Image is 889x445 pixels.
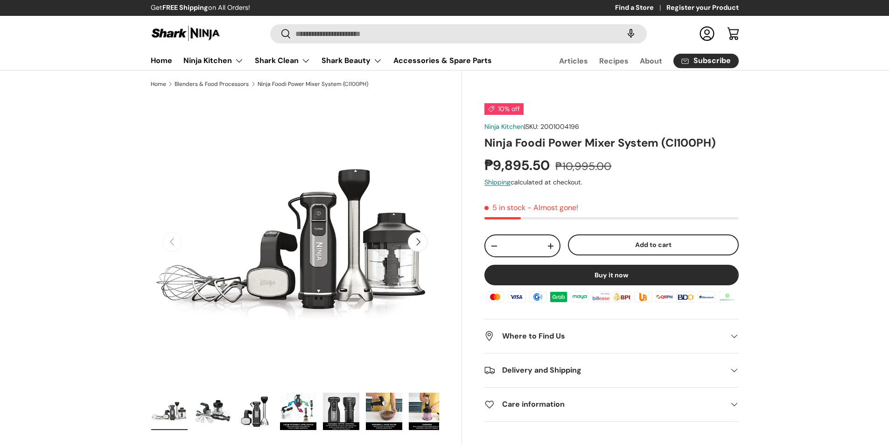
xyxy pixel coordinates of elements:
[484,388,738,421] summary: Care information
[673,54,739,68] a: Subscribe
[524,122,579,131] span: |
[151,393,188,430] img: Ninja Foodi Power Mixer System (CI100PH)
[717,290,738,304] img: landbank
[527,290,548,304] img: gcash
[484,177,738,187] div: calculated at checkout.
[280,393,316,430] img: Ninja Foodi Power Mixer System (CI100PH)
[612,290,632,304] img: bpi
[540,122,579,131] span: 2001004196
[151,80,462,88] nav: Breadcrumbs
[537,51,739,70] nav: Secondary
[615,3,666,13] a: Find a Store
[675,290,696,304] img: bdo
[591,290,611,304] img: billease
[569,290,590,304] img: maya
[506,290,526,304] img: visa
[484,353,738,387] summary: Delivery and Shipping
[654,290,674,304] img: qrph
[194,393,231,430] img: Ninja Foodi Power Mixer System (CI100PH)
[527,203,578,212] p: - Almost gone!
[616,23,646,44] speech-search-button: Search by voice
[183,51,244,70] a: Ninja Kitchen
[484,178,511,186] a: Shipping
[151,3,250,13] p: Get on All Orders!
[484,156,552,174] strong: ₱9,895.50
[484,265,738,285] button: Buy it now
[548,290,569,304] img: grabpay
[409,393,445,430] img: Ninja Foodi Power Mixer System (CI100PH)
[393,51,492,70] a: Accessories & Spare Parts
[323,393,359,430] img: Ninja Foodi Power Mixer System (CI100PH)
[484,135,738,150] h1: Ninja Foodi Power Mixer System (CI100PH)
[151,51,172,70] a: Home
[633,290,653,304] img: ubp
[666,3,739,13] a: Register your Product
[568,234,739,255] button: Add to cart
[484,103,524,115] span: 10% off
[559,52,588,70] a: Articles
[162,3,208,12] strong: FREE Shipping
[237,393,273,430] img: Ninja Foodi Power Mixer System (CI100PH)
[696,290,717,304] img: metrobank
[322,51,382,70] a: Shark Beauty
[484,319,738,353] summary: Where to Find Us
[484,122,524,131] a: Ninja Kitchen
[151,51,492,70] nav: Primary
[255,51,310,70] a: Shark Clean
[366,393,402,430] img: Ninja Foodi Power Mixer System (CI100PH)
[599,52,629,70] a: Recipes
[555,159,611,173] s: ₱10,995.00
[151,24,221,42] img: Shark Ninja Philippines
[178,51,249,70] summary: Ninja Kitchen
[258,81,368,87] a: Ninja Foodi Power Mixer System (CI100PH)
[484,399,723,410] h2: Care information
[640,52,662,70] a: About
[484,203,525,212] span: 5 in stock
[316,51,388,70] summary: Shark Beauty
[151,81,166,87] a: Home
[525,122,539,131] span: SKU:
[484,365,723,376] h2: Delivery and Shipping
[485,290,505,304] img: master
[175,81,249,87] a: Blenders & Food Processors
[693,57,731,64] span: Subscribe
[484,331,723,342] h2: Where to Find Us
[151,98,440,433] media-gallery: Gallery Viewer
[249,51,316,70] summary: Shark Clean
